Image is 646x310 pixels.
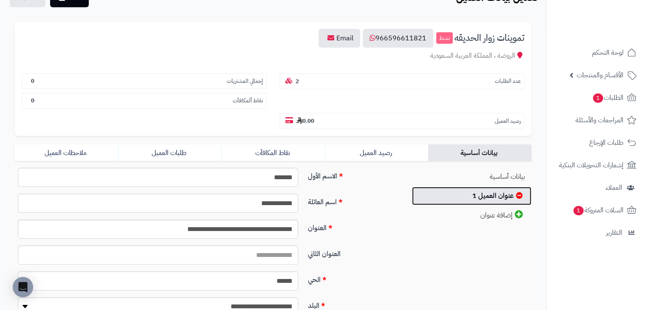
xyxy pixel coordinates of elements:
a: طلبات العميل [118,144,221,161]
a: العملاء [552,178,641,198]
div: الروضة ، المملكة العربية السعودية [22,51,525,61]
a: بيانات أساسية [428,144,531,161]
div: Open Intercom Messenger [13,277,33,297]
a: المراجعات والأسئلة [552,110,641,130]
span: طلبات الإرجاع [589,137,623,149]
a: إضافة عنوان [412,206,532,225]
a: لوحة التحكم [552,42,641,63]
span: 1 [573,206,584,216]
span: السلات المتروكة [573,204,623,216]
label: العنوان الثاني [305,245,402,259]
label: العنوان [305,220,402,233]
span: تموينات زوار الحديقه [454,33,525,43]
label: الاسم الأول [305,168,402,181]
b: 0.00 [296,117,314,125]
b: 2 [296,77,299,85]
span: إشعارات التحويلات البنكية [559,159,623,171]
a: رصيد العميل [325,144,428,161]
span: العملاء [606,182,622,194]
label: اسم العائلة [305,194,402,207]
a: طلبات الإرجاع [552,132,641,153]
a: 966596611821 [363,29,433,48]
span: 1 [592,93,604,103]
small: عدد الطلبات [495,77,521,85]
span: التقارير [606,227,622,239]
small: نشط [436,32,453,44]
a: بيانات أساسية [412,168,532,186]
a: Email [319,29,360,48]
a: عنوان العميل 1 [412,187,532,205]
span: لوحة التحكم [592,47,623,59]
span: الطلبات [592,92,623,104]
b: 0 [31,77,34,85]
label: الحي [305,271,402,285]
a: التقارير [552,223,641,243]
span: المراجعات والأسئلة [575,114,623,126]
a: نقاط المكافآت [221,144,324,161]
a: الطلبات1 [552,87,641,108]
a: إشعارات التحويلات البنكية [552,155,641,175]
b: 0 [31,96,34,104]
span: الأقسام والمنتجات [577,69,623,81]
img: logo-2.png [588,14,638,32]
a: ملاحظات العميل [15,144,118,161]
small: إجمالي المشتريات [227,77,263,85]
small: رصيد العميل [495,117,521,125]
a: السلات المتروكة1 [552,200,641,220]
small: نقاط ألمكافآت [233,97,263,105]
